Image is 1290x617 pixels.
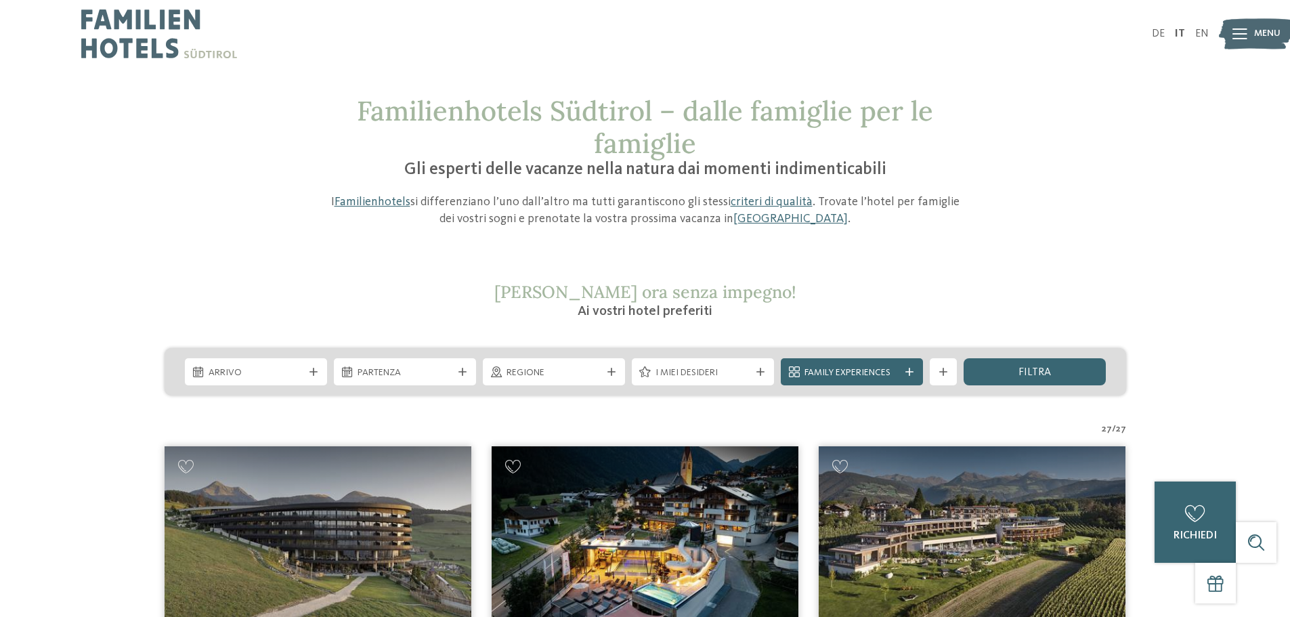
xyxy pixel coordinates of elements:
a: criteri di qualità [731,196,813,208]
span: 27 [1102,423,1112,436]
span: Regione [507,366,601,380]
span: Ai vostri hotel preferiti [578,305,712,318]
a: [GEOGRAPHIC_DATA] [733,213,848,225]
p: I si differenziano l’uno dall’altro ma tutti garantiscono gli stessi . Trovate l’hotel per famigl... [324,194,967,228]
span: Familienhotels Südtirol – dalle famiglie per le famiglie [357,93,933,161]
span: Gli esperti delle vacanze nella natura dai momenti indimenticabili [404,161,886,178]
span: richiedi [1174,530,1217,541]
span: 27 [1116,423,1126,436]
span: filtra [1018,367,1051,378]
span: / [1112,423,1116,436]
span: [PERSON_NAME] ora senza impegno! [494,281,796,303]
span: Menu [1254,27,1281,41]
a: Familienhotels [335,196,410,208]
span: Family Experiences [804,366,899,380]
span: I miei desideri [655,366,750,380]
span: Arrivo [209,366,303,380]
a: IT [1175,28,1185,39]
span: Partenza [358,366,452,380]
a: richiedi [1155,482,1236,563]
a: EN [1195,28,1209,39]
a: DE [1152,28,1165,39]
